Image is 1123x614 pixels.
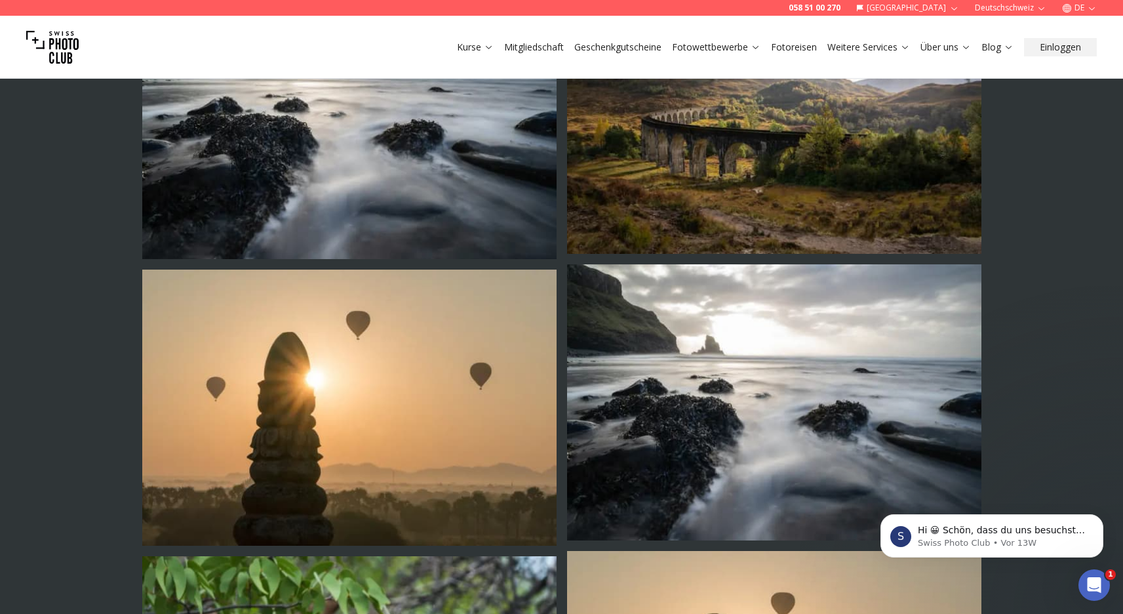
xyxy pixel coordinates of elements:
button: Weitere Services [822,38,915,56]
button: Mitgliedschaft [499,38,569,56]
iframe: Intercom live chat [1078,569,1110,601]
iframe: Intercom notifications Nachricht [861,487,1123,579]
img: Photo by Stefan Tschumi [567,264,981,541]
a: Blog [981,41,1014,54]
a: Mitgliedschaft [504,41,564,54]
img: Photo by Stefan Tschumi [142,270,557,546]
a: Geschenkgutscheine [574,41,661,54]
button: Kurse [452,38,499,56]
button: Blog [976,38,1019,56]
a: 058 51 00 270 [789,3,840,13]
img: Swiss photo club [26,21,79,73]
button: Fotowettbewerbe [667,38,766,56]
button: Über uns [915,38,976,56]
a: Fotoreisen [771,41,817,54]
a: Weitere Services [827,41,910,54]
span: 1 [1105,569,1116,580]
a: Über uns [920,41,971,54]
a: Fotowettbewerbe [672,41,760,54]
button: Geschenkgutscheine [569,38,667,56]
button: Fotoreisen [766,38,822,56]
a: Kurse [457,41,494,54]
button: Einloggen [1024,38,1097,56]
